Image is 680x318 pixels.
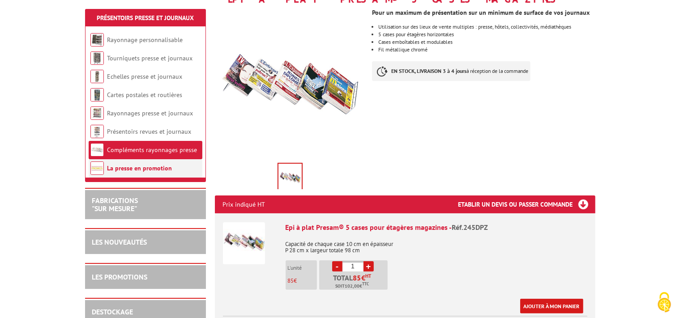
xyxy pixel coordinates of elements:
[223,222,265,264] img: Epi à plat Presam® 5 cases pour étagères magazines
[90,33,104,47] img: Rayonnage personnalisable
[288,278,317,284] p: €
[90,70,104,83] img: Echelles presse et journaux
[372,8,590,17] strong: Pour un maximum de présentation sur un minimum de surface de vos journaux
[332,261,342,271] a: -
[361,274,365,281] span: €
[372,61,530,81] p: à réception de la commande
[353,274,361,281] span: 85
[378,24,595,30] li: Utilisation sur des lieux de vente multiples : presse, hôtels, collectivités, médiathèques
[378,32,595,37] li: 5 cases pour étagères horizontales
[107,146,197,154] a: Compléments rayonnages presse
[107,109,193,117] a: Rayonnages presse et journaux
[90,125,104,138] img: Présentoirs revues et journaux
[107,36,183,44] a: Rayonnage personnalisable
[90,51,104,65] img: Tourniquets presse et journaux
[90,161,104,175] img: La presse en promotion
[223,195,265,213] p: Prix indiqué HT
[378,47,595,52] li: Fil métallique chromé
[90,143,104,157] img: Compléments rayonnages presse
[90,106,104,120] img: Rayonnages presse et journaux
[97,14,194,22] a: Présentoirs Presse et Journaux
[288,265,317,271] p: L'unité
[90,88,104,102] img: Cartes postales et routières
[520,299,583,314] a: Ajouter à mon panier
[335,283,369,290] span: Soit €
[391,68,466,74] strong: EN STOCK, LIVRAISON 3 à 4 jours
[215,9,366,160] img: complements_rayonnages_245dpz.jpg
[107,164,172,172] a: La presse en promotion
[107,91,182,99] a: Cartes postales et routières
[345,283,359,290] span: 102,00
[362,281,369,286] sup: TTC
[378,39,595,45] li: Cases emboîtables et modulables
[107,72,182,81] a: Echelles presse et journaux
[92,307,133,316] a: DESTOCKAGE
[286,222,587,233] div: Epi à plat Presam® 5 cases pour étagères magazines -
[288,277,294,284] span: 85
[107,54,192,62] a: Tourniquets presse et journaux
[92,237,147,246] a: LES NOUVEAUTÉS
[458,195,595,213] h3: Etablir un devis ou passer commande
[365,273,371,279] sup: HT
[364,261,374,271] a: +
[278,164,302,191] img: complements_rayonnages_245dpz.jpg
[653,291,676,314] img: Cookies (fenêtre modale)
[92,196,138,213] a: FABRICATIONS"Sur Mesure"
[107,127,191,136] a: Présentoirs revues et journaux
[452,223,488,232] span: Réf.245DPZ
[649,288,680,318] button: Cookies (fenêtre modale)
[92,272,147,281] a: LES PROMOTIONS
[286,235,587,254] p: Capacité de chaque case 10 cm en épaisseur P 28 cm x largeur totale 98 cm
[321,274,388,290] p: Total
